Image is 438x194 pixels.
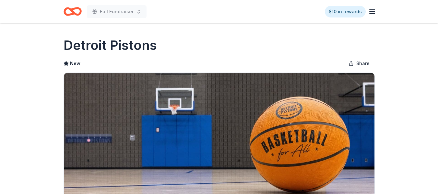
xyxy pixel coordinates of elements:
[64,4,82,19] a: Home
[100,8,134,16] span: Fall Fundraiser
[70,60,80,67] span: New
[356,60,370,67] span: Share
[87,5,147,18] button: Fall Fundraiser
[64,36,157,54] h1: Detroit Pistons
[325,6,366,17] a: $10 in rewards
[343,57,375,70] button: Share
